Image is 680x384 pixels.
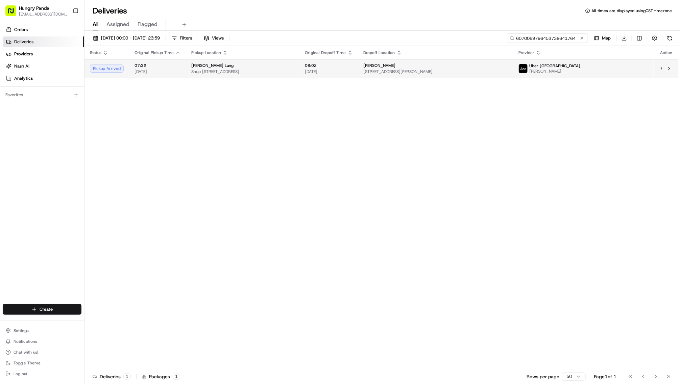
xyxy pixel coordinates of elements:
img: 1753817452368-0c19585d-7be3-40d9-9a41-2dc781b3d1eb [14,112,26,124]
button: [DATE] 00:00 - [DATE] 23:59 [90,33,163,43]
div: Packages [142,373,180,380]
div: Deliveries [93,373,131,380]
button: See all [105,134,123,142]
span: Orders [14,27,28,33]
div: 💻 [57,199,63,205]
span: 07:32 [135,63,180,68]
span: Deliveries [14,39,33,45]
span: Create [40,306,53,312]
div: Action [659,50,673,55]
span: Chat with us! [14,350,38,355]
span: Log out [14,371,27,377]
span: Pickup Location [191,50,221,55]
button: Start new chat [115,114,123,122]
button: Chat with us! [3,348,81,357]
span: [STREET_ADDRESS][PERSON_NAME] [364,69,508,74]
button: Toggle Theme [3,358,81,368]
a: Nash AI [3,61,84,72]
span: All [93,20,98,28]
span: [PERSON_NAME] [529,69,580,74]
div: 1 [173,374,180,380]
span: Analytics [14,75,33,81]
span: Provider [518,50,534,55]
p: Welcome 👋 [7,75,123,85]
span: Toggle Theme [14,360,41,366]
span: Original Pickup Time [135,50,174,55]
span: All times are displayed using CST timezone [591,8,672,14]
img: 1736555255976-a54dd68f-1ca7-489b-9aae-adbdc363a1c4 [7,112,19,124]
button: Refresh [665,33,675,43]
span: [DATE] [305,69,353,74]
span: Providers [14,51,33,57]
span: [PERSON_NAME] [21,152,55,158]
span: Pylon [67,215,82,220]
button: Log out [3,369,81,379]
div: 📗 [7,199,12,205]
span: Flagged [138,20,157,28]
span: 8月19日 [60,152,76,158]
a: Providers [3,49,84,59]
a: Orders [3,24,84,35]
div: Favorites [3,89,81,100]
span: Shop [STREET_ADDRESS] [191,69,294,74]
div: Page 1 of 1 [594,373,616,380]
span: 08:02 [305,63,353,68]
img: Nash [7,54,20,68]
span: Assigned [106,20,129,28]
button: Notifications [3,337,81,346]
button: Hungry Panda[EMAIL_ADDRESS][DOMAIN_NAME] [3,3,70,19]
span: API Documentation [64,199,108,205]
button: Views [201,33,227,43]
input: Type to search [507,33,588,43]
span: Map [602,35,611,41]
h1: Deliveries [93,5,127,16]
span: [DATE] 00:00 - [DATE] 23:59 [101,35,160,41]
span: 8月15日 [26,171,42,176]
span: [PERSON_NAME] Lung [191,63,234,68]
span: • [22,171,25,176]
div: Past conversations [7,135,45,141]
button: Hungry Panda [19,5,49,11]
span: Uber [GEOGRAPHIC_DATA] [529,63,580,69]
img: uber-new-logo.jpeg [519,64,528,73]
a: Analytics [3,73,84,84]
span: Original Dropoff Time [305,50,346,55]
a: Powered byPylon [48,215,82,220]
img: 1736555255976-a54dd68f-1ca7-489b-9aae-adbdc363a1c4 [14,153,19,158]
div: Start new chat [30,112,111,119]
span: Notifications [14,339,37,344]
a: Deliveries [3,36,84,47]
span: Status [90,50,101,55]
div: 1 [123,374,131,380]
img: Bea Lacdao [7,146,18,157]
span: Knowledge Base [14,199,52,205]
span: Nash AI [14,63,29,69]
span: • [56,152,58,158]
div: We're available if you need us! [30,119,93,124]
span: Filters [180,35,192,41]
button: Filters [169,33,195,43]
span: Views [212,35,224,41]
button: Map [591,33,614,43]
a: 💻API Documentation [54,196,111,208]
span: [PERSON_NAME] [364,63,396,68]
span: Dropoff Location [364,50,395,55]
button: [EMAIL_ADDRESS][DOMAIN_NAME] [19,11,67,17]
span: Settings [14,328,29,333]
button: Settings [3,326,81,335]
span: [DATE] [135,69,180,74]
a: 📗Knowledge Base [4,196,54,208]
button: Create [3,304,81,315]
input: Clear [18,91,112,98]
p: Rows per page [527,373,559,380]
